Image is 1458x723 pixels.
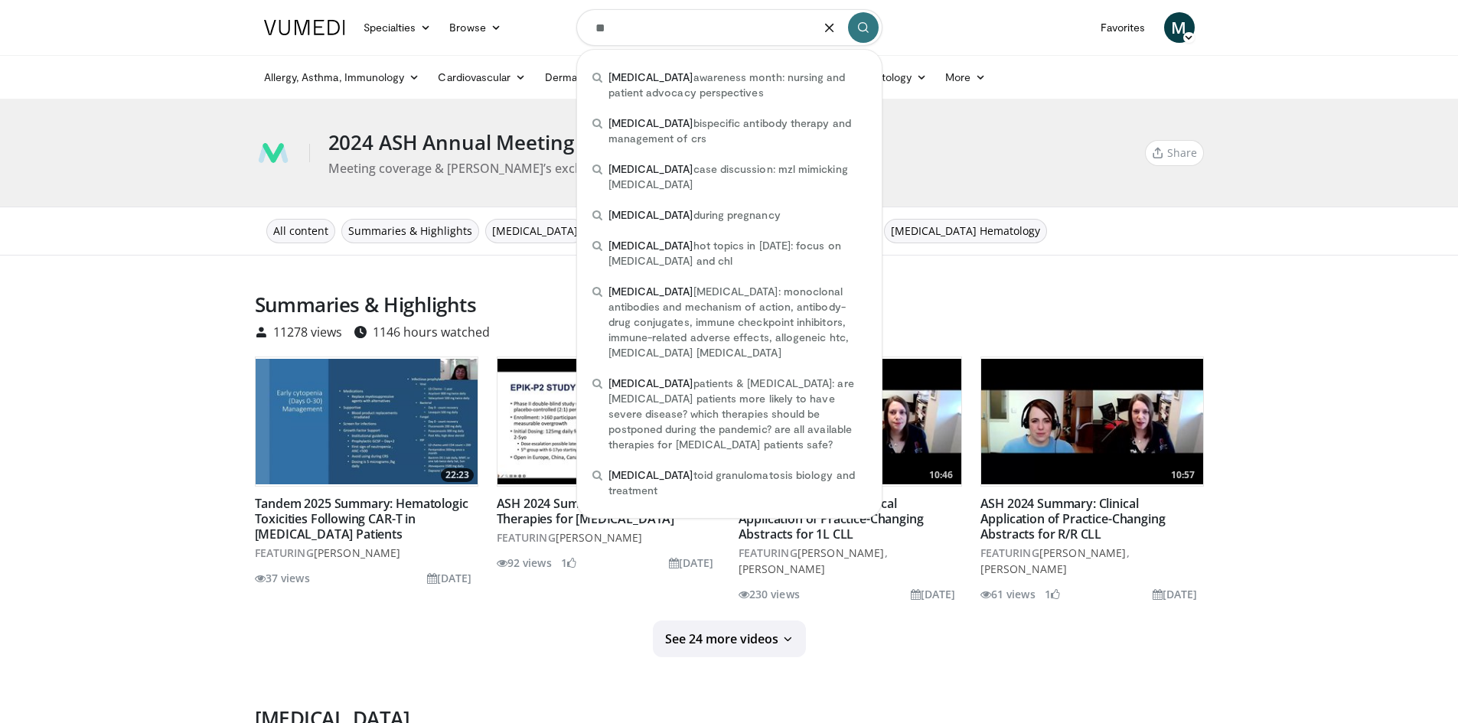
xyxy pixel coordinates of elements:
li: 1 [1045,586,1060,602]
li: [DATE] [1153,586,1198,602]
a: Browse [440,12,510,43]
a: Allergy, Asthma, Immunology [255,62,429,93]
a: Favorites [1091,12,1155,43]
div: FEATURING , [980,545,1204,577]
a: ASH 2024 Summary: Clinical Application of Practice-Changing Abstracts for 1L CLL [739,495,924,542]
li: [DATE] [911,586,956,602]
a: Tandem 2025 Summary: Hematologic Toxicities Following CAR-T in [MEDICAL_DATA] Patients [255,495,468,542]
a: [PERSON_NAME] [980,562,1068,576]
button: See 24 more videos [653,620,806,657]
a: Rheumatology [832,62,936,93]
span: 22:23 [441,468,474,482]
a: [PERSON_NAME] [739,562,826,576]
span: See 24 more videos [665,631,778,646]
a: ASH 2024 Summary: Targeted Medical Therapies for [MEDICAL_DATA] [497,495,714,527]
a: [PERSON_NAME] [556,530,643,545]
a: More [936,62,995,93]
span: [MEDICAL_DATA] Hematology [891,223,1040,239]
span: 11278 views [273,326,342,338]
img: VuMedi Logo [264,20,345,35]
span: [MEDICAL_DATA] [608,468,693,481]
h3: Summaries & Highlights [255,292,872,317]
a: Share [1145,140,1204,166]
span: case discussion: mzl mimicking [MEDICAL_DATA] [608,161,866,192]
li: [DATE] [427,570,472,586]
a: All content [266,219,335,243]
span: during pregnancy [608,207,781,223]
a: Specialties [354,12,441,43]
span: All content [273,223,328,239]
li: 1 [561,555,576,571]
span: Summaries & Highlights [348,223,472,239]
div: FEATURING , [739,545,962,577]
span: [MEDICAL_DATA] [608,285,693,298]
input: Search topics, interventions [576,9,882,46]
span: patients & [MEDICAL_DATA]: are [MEDICAL_DATA] patients more likely to have severe disease? which ... [608,376,866,452]
li: 230 views [739,586,800,602]
img: 95dd1d0f-aa1d-42ff-b76b-100d1d734883.300x170_q85_crop-smart_upscale.jpg [256,359,478,484]
a: [PERSON_NAME] [1039,546,1127,560]
span: [MEDICAL_DATA] [608,116,693,129]
span: Share [1167,145,1197,161]
li: 92 views [497,555,552,571]
span: bispecific antibody therapy and management of crs [608,116,866,146]
img: 82efb3e4-e123-461c-8d07-3f4edc331dbf.300x170_q85_crop-smart_upscale.jpg [981,359,1203,484]
img: 4337f14a-b7c6-46ac-9688-3983f7f4bfe2.png [255,135,292,171]
span: [MEDICAL_DATA] [608,376,693,389]
span: [MEDICAL_DATA] [492,223,578,239]
li: 37 views [255,570,310,586]
a: [MEDICAL_DATA] Hematology [884,219,1047,243]
span: [MEDICAL_DATA] [608,70,693,83]
a: 22:23 [256,359,478,484]
h3: 2024 ASH Annual Meeting Insights Hub [328,130,762,155]
li: [DATE] [669,555,714,571]
a: Cardiovascular [429,62,535,93]
a: 10:57 [981,359,1203,484]
h4: Meeting coverage & [PERSON_NAME]’s exclusive highlights, all in one place. [328,161,762,176]
span: [MEDICAL_DATA] [608,208,693,221]
div: FEATURING [497,529,720,546]
span: [MEDICAL_DATA]: monoclonal antibodies and mechanism of action, antibody-drug conjugates, immune c... [608,284,866,360]
a: 20:25 [497,359,719,484]
span: 10:46 [925,468,957,482]
a: ASH 2024 Summary: Clinical Application of Practice-Changing Abstracts for R/R CLL [980,495,1166,542]
span: 10:57 [1166,468,1199,482]
span: [MEDICAL_DATA] [608,162,693,175]
span: toid granulomatosis biology and treatment [608,467,866,498]
div: FEATURING [255,545,478,561]
img: 192ad1b9-392b-4e82-995c-7846805a78bc.300x170_q85_crop-smart_upscale.jpg [497,359,719,484]
a: Dermatology [536,62,632,93]
span: hot topics in [DATE]: focus on [MEDICAL_DATA] and chl [608,238,866,269]
li: 61 views [980,586,1036,602]
span: [MEDICAL_DATA] [608,239,693,252]
a: M [1164,12,1195,43]
a: Summaries & Highlights [341,219,479,243]
a: [PERSON_NAME] [314,546,401,560]
a: [MEDICAL_DATA] [485,219,585,243]
a: [PERSON_NAME] [797,546,885,560]
span: awareness month: nursing and patient advocacy perspectives [608,70,866,100]
span: 1146 hours watched [373,326,490,338]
